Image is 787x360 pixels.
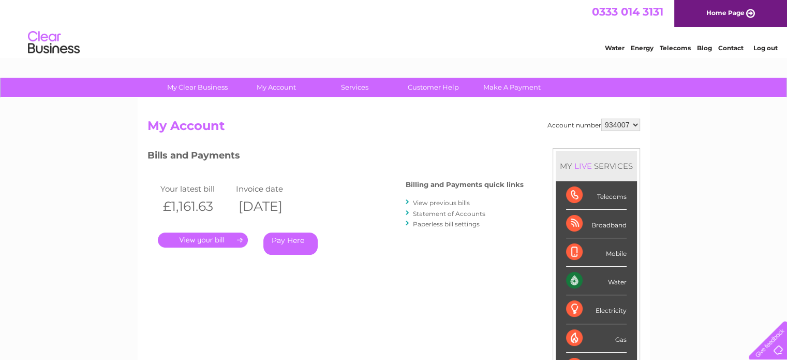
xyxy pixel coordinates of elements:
div: Clear Business is a trading name of Verastar Limited (registered in [GEOGRAPHIC_DATA] No. 3667643... [150,6,638,50]
a: Pay Here [263,233,318,255]
a: Customer Help [391,78,476,97]
div: MY SERVICES [556,151,637,181]
h2: My Account [147,119,640,138]
img: logo.png [27,27,80,59]
a: Contact [718,44,744,52]
div: Telecoms [566,181,627,210]
th: [DATE] [233,196,309,217]
a: Statement of Accounts [413,210,485,218]
div: Gas [566,324,627,353]
h3: Bills and Payments [147,148,524,166]
a: Log out [753,44,777,52]
th: £1,161.63 [158,196,233,217]
a: My Clear Business [155,78,240,97]
a: Services [312,78,397,97]
a: Paperless bill settings [413,220,480,228]
a: Water [605,44,625,52]
div: LIVE [572,161,594,171]
td: Your latest bill [158,182,233,196]
div: Mobile [566,238,627,267]
a: View previous bills [413,199,470,207]
div: Water [566,267,627,295]
div: Account number [547,119,640,131]
div: Broadband [566,210,627,238]
a: Blog [697,44,712,52]
a: Make A Payment [469,78,555,97]
a: Energy [631,44,654,52]
h4: Billing and Payments quick links [406,181,524,189]
a: My Account [233,78,319,97]
a: . [158,233,248,248]
td: Invoice date [233,182,309,196]
a: 0333 014 3131 [592,5,663,18]
a: Telecoms [660,44,691,52]
div: Electricity [566,295,627,324]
